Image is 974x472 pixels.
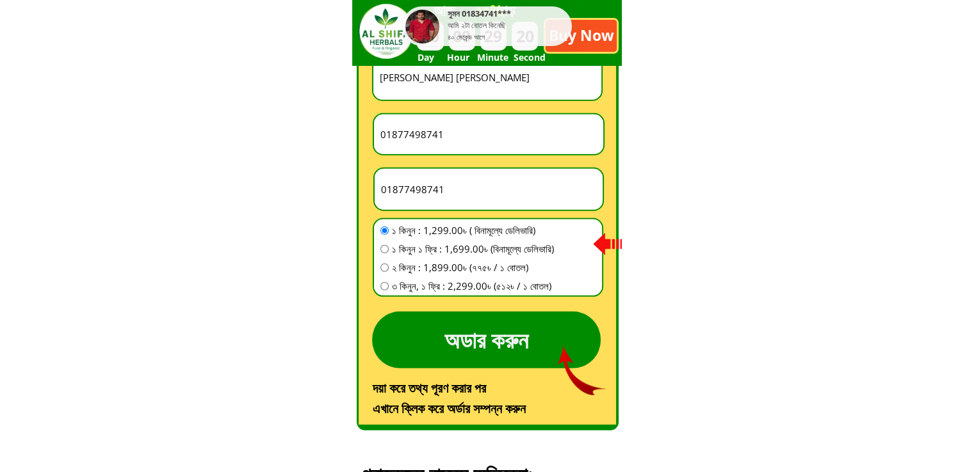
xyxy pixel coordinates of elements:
[392,241,554,256] span: ১ কিনুন ১ ফ্রি : 1,699.00৳ (বিনামূল্যে ডেলিভারি)
[372,311,601,368] p: অডার করুন
[377,54,598,100] input: আপনার নাম লিখুন *
[378,169,599,210] input: আপনার মোবাইল নাম্বার *
[392,223,554,238] span: ১ কিনুন : 1,299.00৳ ( বিনামূল্যে ডেলিভারি)
[448,10,569,20] div: সুমন 01834741***
[392,278,554,294] span: ৩ কিনুন, ১ ফ্রি : 2,299.00৳ (৫১২৳ / ১ বোতল)
[546,20,617,52] p: Buy Now
[448,31,485,43] div: ৪০ সেকেন্ড আগে
[377,114,600,154] input: সম্পূর্ণ ঠিকানা বিবরণ *
[373,378,602,419] h3: দয়া করে তথ্য পূরণ করার পর এখানে ক্লিক করে অর্ডার সম্পন্ন করুন
[417,51,594,65] h3: Day Hour Minute Second
[392,260,554,275] span: ২ কিনুন : 1,899.00৳ (৭৭৫৳ / ১ বোতল)
[448,20,569,31] div: আমি ২টা বোতল কিনেছি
